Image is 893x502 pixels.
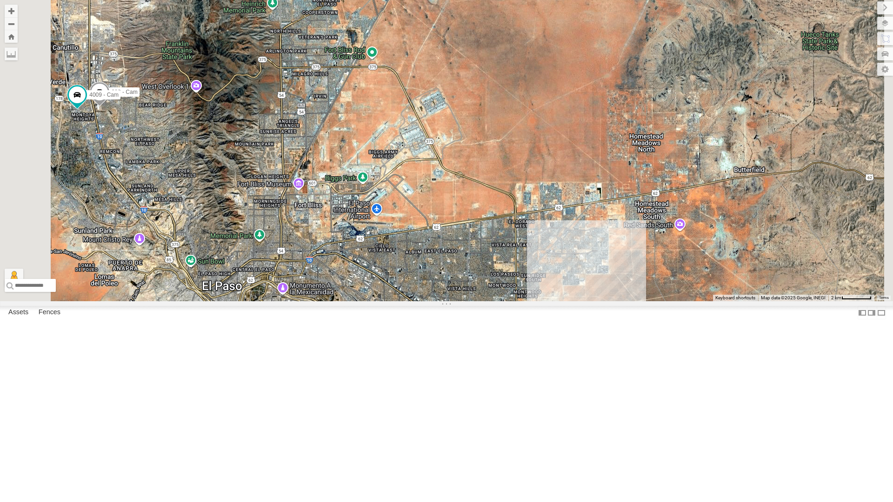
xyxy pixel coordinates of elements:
[5,17,18,30] button: Zoom out
[831,295,841,300] span: 2 km
[89,92,119,98] span: 4009 - Cam
[5,5,18,17] button: Zoom in
[828,295,874,301] button: Map Scale: 2 km per 61 pixels
[715,295,755,301] button: Keyboard shortcuts
[879,296,889,300] a: Terms (opens in new tab)
[5,47,18,60] label: Measure
[34,306,65,319] label: Fences
[112,89,138,95] span: 388 - Cam
[877,63,893,76] label: Map Settings
[5,30,18,43] button: Zoom Home
[858,306,867,319] label: Dock Summary Table to the Left
[4,306,33,319] label: Assets
[867,306,876,319] label: Dock Summary Table to the Right
[5,269,23,287] button: Drag Pegman onto the map to open Street View
[877,306,886,319] label: Hide Summary Table
[761,295,826,300] span: Map data ©2025 Google, INEGI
